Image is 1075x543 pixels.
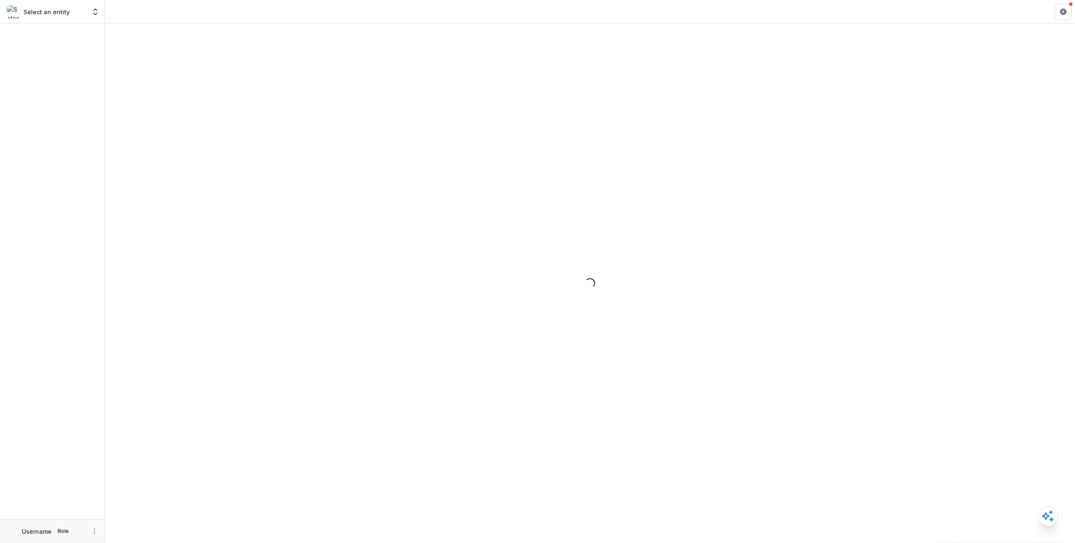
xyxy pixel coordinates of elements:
button: Get Help [1055,3,1072,20]
p: Select an entity [24,8,70,16]
button: More [89,526,100,536]
button: Open entity switcher [89,3,101,20]
p: Username [22,527,52,536]
img: Select an entity [7,5,20,18]
button: Open AI Assistant [1038,506,1058,526]
p: Role [55,527,71,535]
